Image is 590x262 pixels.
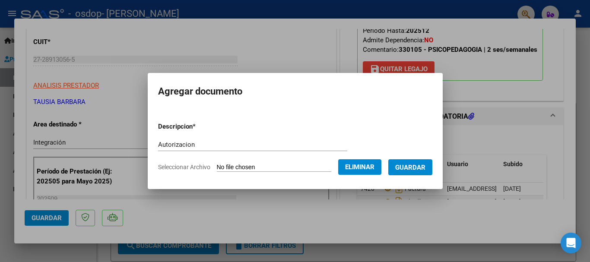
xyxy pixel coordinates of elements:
div: Open Intercom Messenger [561,233,581,253]
button: Eliminar [338,159,381,175]
button: Guardar [388,159,432,175]
span: Seleccionar Archivo [158,164,210,170]
h2: Agregar documento [158,83,432,100]
span: Guardar [395,164,425,171]
span: Eliminar [345,163,374,171]
p: Descripcion [158,122,241,132]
